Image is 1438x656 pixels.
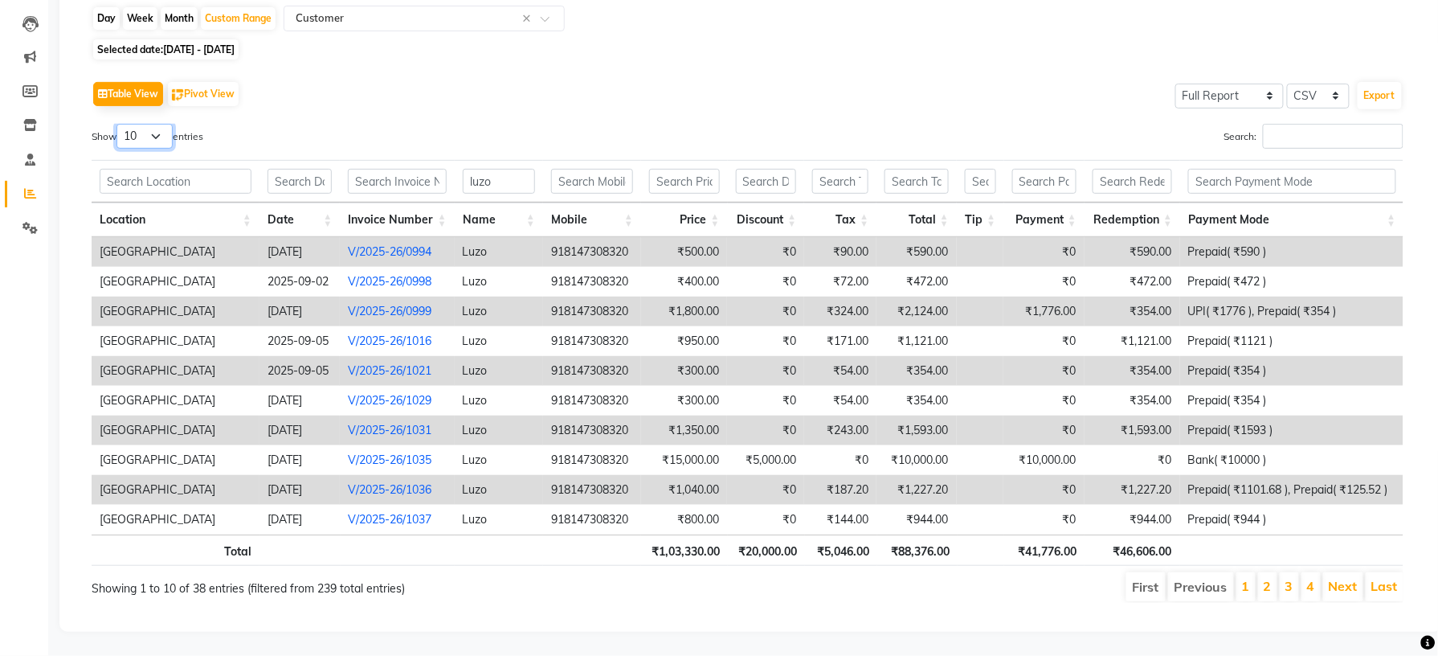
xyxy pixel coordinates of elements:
[543,386,641,416] td: 918147308320
[1188,169,1395,194] input: Search Payment Mode
[812,169,868,194] input: Search Tax
[116,124,173,149] select: Showentries
[543,237,641,267] td: 918147308320
[92,267,259,297] td: [GEOGRAPHIC_DATA]
[348,482,431,497] a: V/2025-26/1036
[877,535,958,566] th: ₹88,376.00
[259,386,340,416] td: [DATE]
[1180,475,1403,505] td: Prepaid( ₹1101.68 ), Prepaid( ₹125.52 )
[876,356,957,386] td: ₹354.00
[93,7,120,30] div: Day
[876,445,957,475] td: ₹10,000.00
[1180,297,1403,326] td: UPI( ₹1776 ), Prepaid( ₹354 )
[259,203,340,237] th: Date: activate to sort column ascending
[1085,505,1180,535] td: ₹944.00
[727,475,804,505] td: ₹0
[1012,169,1076,194] input: Search Payment
[455,475,543,505] td: Luzo
[641,535,728,566] th: ₹1,03,330.00
[455,386,543,416] td: Luzo
[201,7,276,30] div: Custom Range
[727,356,804,386] td: ₹0
[1003,326,1084,356] td: ₹0
[1180,416,1403,445] td: Prepaid( ₹1593 )
[1224,124,1403,149] label: Search:
[876,475,957,505] td: ₹1,227.20
[522,10,536,27] span: Clear all
[876,237,957,267] td: ₹590.00
[1180,356,1403,386] td: Prepaid( ₹354 )
[804,386,876,416] td: ₹54.00
[259,326,340,356] td: 2025-09-05
[1180,326,1403,356] td: Prepaid( ₹1121 )
[957,203,1004,237] th: Tip: activate to sort column ascending
[641,267,727,297] td: ₹400.00
[455,416,543,445] td: Luzo
[641,237,727,267] td: ₹500.00
[804,297,876,326] td: ₹324.00
[641,203,728,237] th: Price: activate to sort column ascending
[455,203,543,237] th: Name: activate to sort column ascending
[1093,169,1172,194] input: Search Redemption
[348,169,446,194] input: Search Invoice Number
[348,274,431,289] a: V/2025-26/0998
[348,334,431,348] a: V/2025-26/1016
[1358,82,1402,109] button: Export
[455,297,543,326] td: Luzo
[1242,578,1250,594] a: 1
[804,326,876,356] td: ₹171.00
[543,267,641,297] td: 918147308320
[123,7,157,30] div: Week
[92,124,203,149] label: Show entries
[543,505,641,535] td: 918147308320
[1003,297,1084,326] td: ₹1,776.00
[728,535,805,566] th: ₹20,000.00
[1329,578,1358,594] a: Next
[876,326,957,356] td: ₹1,121.00
[1085,386,1180,416] td: ₹354.00
[1085,237,1180,267] td: ₹590.00
[727,326,804,356] td: ₹0
[543,326,641,356] td: 918147308320
[1003,445,1084,475] td: ₹10,000.00
[1263,124,1403,149] input: Search:
[348,244,431,259] a: V/2025-26/0994
[92,475,259,505] td: [GEOGRAPHIC_DATA]
[1180,445,1403,475] td: Bank( ₹10000 )
[455,237,543,267] td: Luzo
[455,267,543,297] td: Luzo
[876,416,957,445] td: ₹1,593.00
[543,416,641,445] td: 918147308320
[1003,505,1084,535] td: ₹0
[1307,578,1315,594] a: 4
[1085,356,1180,386] td: ₹354.00
[804,416,876,445] td: ₹243.00
[804,505,876,535] td: ₹144.00
[551,169,633,194] input: Search Mobile
[92,386,259,416] td: [GEOGRAPHIC_DATA]
[259,297,340,326] td: [DATE]
[92,535,259,566] th: Total
[92,237,259,267] td: [GEOGRAPHIC_DATA]
[259,475,340,505] td: [DATE]
[641,297,727,326] td: ₹1,800.00
[348,423,431,437] a: V/2025-26/1031
[92,326,259,356] td: [GEOGRAPHIC_DATA]
[641,475,727,505] td: ₹1,040.00
[348,512,431,527] a: V/2025-26/1037
[259,356,340,386] td: 2025-09-05
[1180,203,1403,237] th: Payment Mode: activate to sort column ascending
[727,416,804,445] td: ₹0
[649,169,720,194] input: Search Price
[1003,237,1084,267] td: ₹0
[1003,356,1084,386] td: ₹0
[641,416,727,445] td: ₹1,350.00
[1004,203,1085,237] th: Payment: activate to sort column ascending
[1085,445,1180,475] td: ₹0
[804,445,876,475] td: ₹0
[1180,505,1403,535] td: Prepaid( ₹944 )
[727,386,804,416] td: ₹0
[965,169,996,194] input: Search Tip
[92,445,259,475] td: [GEOGRAPHIC_DATA]
[804,475,876,505] td: ₹187.20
